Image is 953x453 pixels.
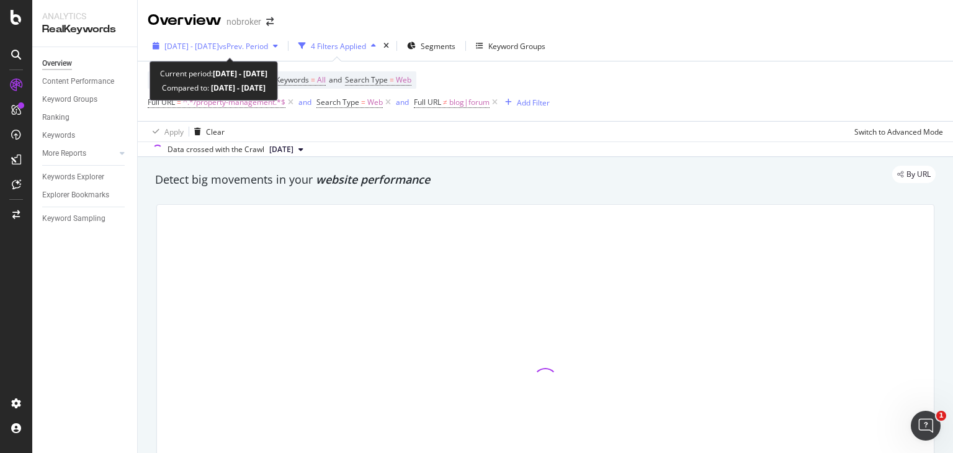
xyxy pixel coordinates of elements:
[517,97,550,108] div: Add Filter
[396,97,409,107] div: and
[311,74,315,85] span: =
[361,97,365,107] span: =
[162,81,266,95] div: Compared to:
[164,41,219,52] span: [DATE] - [DATE]
[164,127,184,137] div: Apply
[213,68,267,79] b: [DATE] - [DATE]
[936,411,946,421] span: 1
[275,74,309,85] span: Keywords
[849,122,943,141] button: Switch to Advanced Mode
[264,142,308,157] button: [DATE]
[449,94,490,111] span: blog|forum
[42,212,105,225] div: Keyword Sampling
[390,74,394,85] span: =
[42,129,128,142] a: Keywords
[396,96,409,108] button: and
[177,97,181,107] span: =
[298,97,311,107] div: and
[148,122,184,141] button: Apply
[42,111,69,124] div: Ranking
[42,171,128,184] a: Keywords Explorer
[298,96,311,108] button: and
[42,93,128,106] a: Keyword Groups
[148,10,221,31] div: Overview
[396,71,411,89] span: Web
[42,75,114,88] div: Content Performance
[266,17,274,26] div: arrow-right-arrow-left
[269,144,293,155] span: 2025 Jan. 6th
[209,83,266,93] b: [DATE] - [DATE]
[42,57,72,70] div: Overview
[402,36,460,56] button: Segments
[892,166,936,183] div: legacy label
[42,171,104,184] div: Keywords Explorer
[42,75,128,88] a: Content Performance
[168,144,264,155] div: Data crossed with the Crawl
[293,36,381,56] button: 4 Filters Applied
[317,71,326,89] span: All
[906,171,931,178] span: By URL
[42,57,128,70] a: Overview
[42,10,127,22] div: Analytics
[219,41,268,52] span: vs Prev. Period
[911,411,941,441] iframe: Intercom live chat
[160,66,267,81] div: Current period:
[345,74,388,85] span: Search Type
[183,94,285,111] span: ^.*/property-management.*$
[42,147,86,160] div: More Reports
[42,22,127,37] div: RealKeywords
[42,93,97,106] div: Keyword Groups
[488,41,545,52] div: Keyword Groups
[206,127,225,137] div: Clear
[42,129,75,142] div: Keywords
[329,74,342,85] span: and
[367,94,383,111] span: Web
[381,40,391,52] div: times
[42,212,128,225] a: Keyword Sampling
[311,41,366,52] div: 4 Filters Applied
[42,189,109,202] div: Explorer Bookmarks
[500,95,550,110] button: Add Filter
[316,97,359,107] span: Search Type
[854,127,943,137] div: Switch to Advanced Mode
[148,97,175,107] span: Full URL
[414,97,441,107] span: Full URL
[421,41,455,52] span: Segments
[42,111,128,124] a: Ranking
[148,36,283,56] button: [DATE] - [DATE]vsPrev. Period
[42,189,128,202] a: Explorer Bookmarks
[471,36,550,56] button: Keyword Groups
[226,16,261,28] div: nobroker
[189,122,225,141] button: Clear
[443,97,447,107] span: ≠
[42,147,116,160] a: More Reports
